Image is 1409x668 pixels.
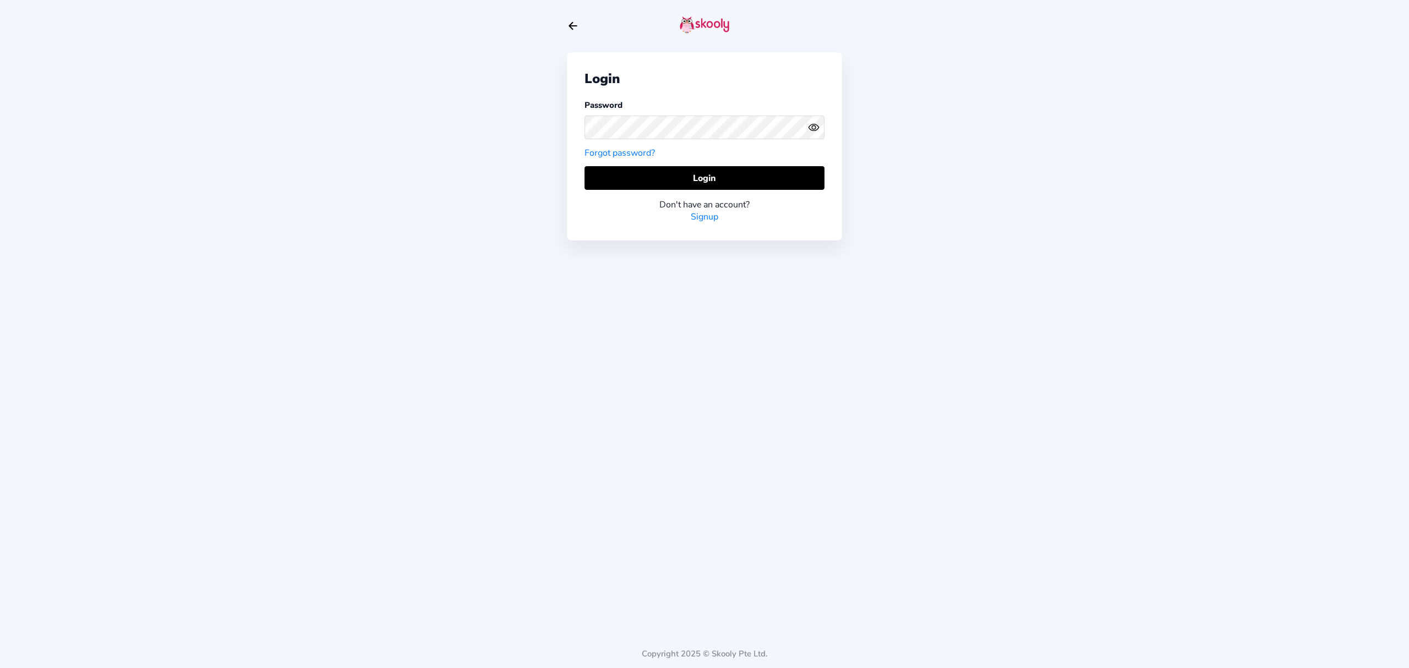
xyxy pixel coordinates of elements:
[585,100,622,111] label: Password
[691,211,718,223] a: Signup
[567,20,579,32] button: arrow back outline
[808,122,820,133] ion-icon: eye outline
[585,199,824,211] div: Don't have an account?
[585,166,824,190] button: Login
[585,70,824,87] div: Login
[680,16,729,34] img: skooly-logo.png
[585,147,655,159] a: Forgot password?
[808,122,824,133] button: eye outlineeye off outline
